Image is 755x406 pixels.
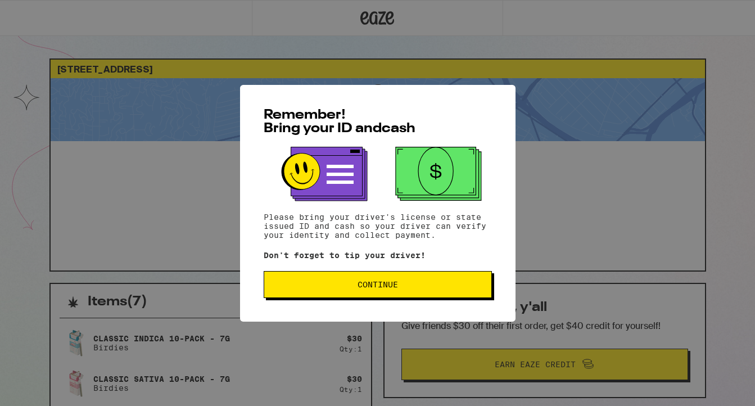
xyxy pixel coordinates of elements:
span: Continue [358,281,398,288]
button: Continue [264,271,492,298]
p: Please bring your driver's license or state issued ID and cash so your driver can verify your ide... [264,213,492,240]
p: Don't forget to tip your driver! [264,251,492,260]
span: Remember! Bring your ID and cash [264,109,415,136]
span: Hi. Need any help? [7,8,81,17]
